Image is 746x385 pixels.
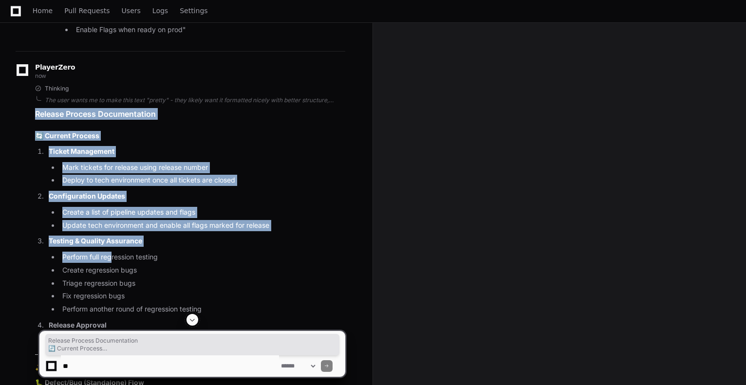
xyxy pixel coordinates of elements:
[49,237,142,245] strong: Testing & Quality Assurance
[33,8,53,14] span: Home
[180,8,207,14] span: Settings
[35,131,345,141] h2: 🔄 Current Process
[35,64,75,70] span: PlayerZero
[122,8,141,14] span: Users
[35,72,46,79] span: now
[59,175,345,186] li: Deploy to tech environment once all tickets are closed
[59,304,345,315] li: Perform another round of regression testing
[59,207,345,218] li: Create a list of pipeline updates and flags
[45,85,69,92] span: Thinking
[59,162,345,173] li: Mark tickets for release using release number
[59,220,345,231] li: Update tech environment and enable all flags marked for release
[49,192,125,200] strong: Configuration Updates
[73,24,345,36] li: Enable Flags when ready on prod"
[64,8,110,14] span: Pull Requests
[35,108,345,120] h1: Release Process Documentation
[59,265,345,276] li: Create regression bugs
[59,252,345,263] li: Perform full regression testing
[45,96,345,104] div: The user wants me to make this text "pretty" - they likely want it formatted nicely with better s...
[48,337,336,352] span: Release Process Documentation 🔄 Current Process Ticket Management Mark tickets for release using ...
[152,8,168,14] span: Logs
[49,147,114,155] strong: Ticket Management
[59,291,345,302] li: Fix regression bugs
[59,278,345,289] li: Triage regression bugs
